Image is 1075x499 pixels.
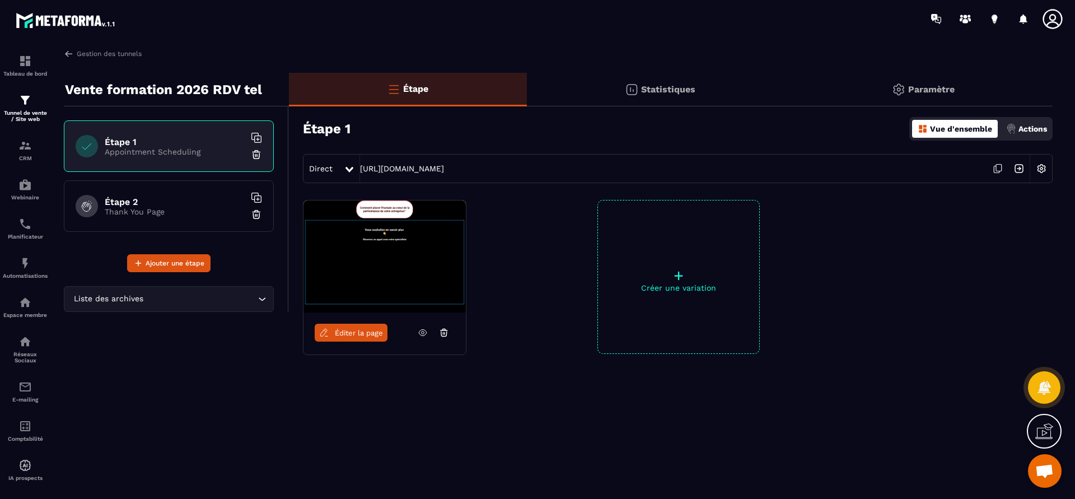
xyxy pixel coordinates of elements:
[3,397,48,403] p: E-mailing
[18,94,32,107] img: formation
[3,327,48,372] a: social-networksocial-networkRéseaux Sociaux
[303,121,350,137] h3: Étape 1
[65,78,262,101] p: Vente formation 2026 RDV tel
[71,293,146,305] span: Liste des archives
[403,83,428,94] p: Étape
[105,197,245,207] h6: Étape 2
[3,170,48,209] a: automationsautomationsWebinaire
[598,268,759,283] p: +
[3,110,48,122] p: Tunnel de vente / Site web
[16,10,116,30] img: logo
[3,312,48,318] p: Espace membre
[908,84,955,95] p: Paramètre
[3,71,48,77] p: Tableau de bord
[146,293,255,305] input: Search for option
[1018,124,1047,133] p: Actions
[18,217,32,231] img: scheduler
[251,209,262,220] img: trash
[18,54,32,68] img: formation
[105,207,245,216] p: Thank You Page
[918,124,928,134] img: dashboard-orange.40269519.svg
[3,209,48,248] a: schedulerschedulerPlanificateur
[892,83,905,96] img: setting-gr.5f69749f.svg
[360,164,444,173] a: [URL][DOMAIN_NAME]
[18,178,32,192] img: automations
[18,419,32,433] img: accountant
[1028,454,1062,488] a: Ouvrir le chat
[127,254,211,272] button: Ajouter une étape
[64,49,74,59] img: arrow
[146,258,204,269] span: Ajouter une étape
[64,286,274,312] div: Search for option
[625,83,638,96] img: stats.20deebd0.svg
[251,149,262,160] img: trash
[105,147,245,156] p: Appointment Scheduling
[303,200,466,313] img: image
[1008,158,1030,179] img: arrow-next.bcc2205e.svg
[18,380,32,394] img: email
[3,287,48,327] a: automationsautomationsEspace membre
[3,436,48,442] p: Comptabilité
[598,283,759,292] p: Créer une variation
[18,139,32,152] img: formation
[3,46,48,85] a: formationformationTableau de bord
[64,49,142,59] a: Gestion des tunnels
[3,130,48,170] a: formationformationCRM
[3,351,48,363] p: Réseaux Sociaux
[18,335,32,348] img: social-network
[3,372,48,411] a: emailemailE-mailing
[105,137,245,147] h6: Étape 1
[1006,124,1016,134] img: actions.d6e523a2.png
[18,459,32,472] img: automations
[3,273,48,279] p: Automatisations
[3,248,48,287] a: automationsautomationsAutomatisations
[3,155,48,161] p: CRM
[3,475,48,481] p: IA prospects
[3,234,48,240] p: Planificateur
[3,411,48,450] a: accountantaccountantComptabilité
[315,324,387,342] a: Éditer la page
[18,296,32,309] img: automations
[1031,158,1052,179] img: setting-w.858f3a88.svg
[335,329,383,337] span: Éditer la page
[309,164,333,173] span: Direct
[18,257,32,270] img: automations
[641,84,695,95] p: Statistiques
[930,124,992,133] p: Vue d'ensemble
[387,82,400,96] img: bars-o.4a397970.svg
[3,85,48,130] a: formationformationTunnel de vente / Site web
[3,194,48,200] p: Webinaire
